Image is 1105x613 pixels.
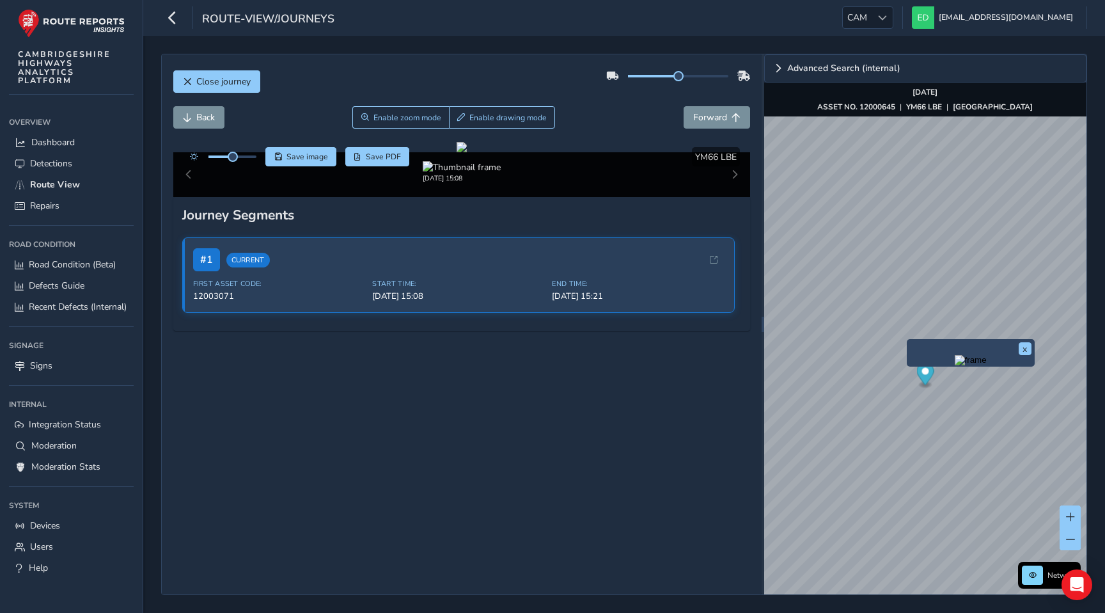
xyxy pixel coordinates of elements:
[31,136,75,148] span: Dashboard
[18,9,125,38] img: rr logo
[366,152,401,162] span: Save PDF
[372,279,544,289] span: Start Time:
[9,336,134,355] div: Signage
[30,200,59,212] span: Repairs
[202,11,334,29] span: route-view/journeys
[372,291,544,302] span: [DATE] 15:08
[9,235,134,254] div: Road Condition
[693,111,727,123] span: Forward
[9,195,134,216] a: Repairs
[30,520,60,532] span: Devices
[423,161,501,173] img: Thumbnail frame
[9,113,134,132] div: Overview
[9,254,134,275] a: Road Condition (Beta)
[9,296,134,317] a: Recent Defects (Internal)
[265,147,336,166] button: Save
[193,279,365,289] span: First Asset Code:
[9,496,134,515] div: System
[9,153,134,174] a: Detections
[196,76,251,88] span: Close journey
[9,132,134,153] a: Dashboard
[352,106,449,129] button: Zoom
[764,54,1086,83] a: Expand
[173,70,260,93] button: Close journey
[843,7,872,28] span: CAM
[29,301,127,313] span: Recent Defects (Internal)
[193,291,365,302] span: 12003071
[817,102,895,112] strong: ASSET NO. 12000645
[29,418,101,431] span: Integration Status
[9,414,134,435] a: Integration Status
[912,6,934,29] img: diamond-layout
[9,275,134,296] a: Defects Guide
[173,106,224,129] button: Back
[912,6,1078,29] button: [EMAIL_ADDRESS][DOMAIN_NAME]
[906,102,942,112] strong: YM66 LBE
[939,6,1073,29] span: [EMAIL_ADDRESS][DOMAIN_NAME]
[30,541,53,553] span: Users
[286,152,328,162] span: Save image
[31,461,100,473] span: Moderation Stats
[9,557,134,578] a: Help
[787,64,900,73] span: Advanced Search (internal)
[817,102,1033,112] div: | |
[9,174,134,195] a: Route View
[423,173,501,183] div: [DATE] 15:08
[29,280,84,292] span: Defects Guide
[913,87,937,97] strong: [DATE]
[18,50,111,85] span: CAMBRIDGESHIRE HIGHWAYS ANALYTICS PLATFORM
[910,355,1031,363] button: Preview frame
[552,291,724,302] span: [DATE] 15:21
[9,456,134,477] a: Moderation Stats
[373,113,441,123] span: Enable zoom mode
[30,179,80,191] span: Route View
[9,515,134,536] a: Devices
[29,562,48,574] span: Help
[552,279,724,289] span: End Time:
[226,253,270,267] span: Current
[9,355,134,376] a: Signs
[196,111,215,123] span: Back
[30,157,72,170] span: Detections
[345,147,410,166] button: PDF
[9,395,134,414] div: Internal
[29,259,116,271] span: Road Condition (Beta)
[193,248,220,271] span: # 1
[30,360,52,372] span: Signs
[31,440,77,452] span: Moderation
[1062,569,1092,600] div: Open Intercom Messenger
[469,113,547,123] span: Enable drawing mode
[9,536,134,557] a: Users
[955,355,987,365] img: frame
[1019,342,1031,355] button: x
[182,206,742,224] div: Journey Segments
[1047,570,1077,580] span: Network
[449,106,556,129] button: Draw
[695,151,737,163] span: YM66 LBE
[916,363,934,389] div: Map marker
[684,106,750,129] button: Forward
[953,102,1033,112] strong: [GEOGRAPHIC_DATA]
[9,435,134,456] a: Moderation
